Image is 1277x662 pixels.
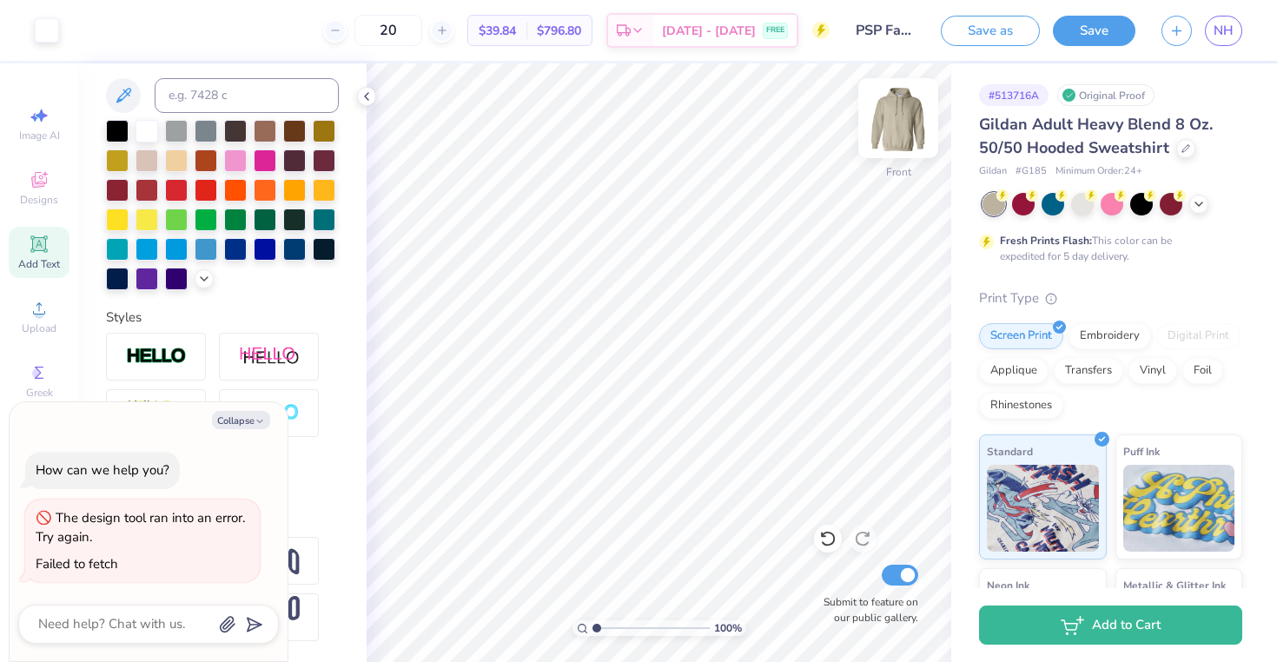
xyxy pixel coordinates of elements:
[1123,576,1226,594] span: Metallic & Glitter Ink
[987,576,1029,594] span: Neon Ink
[979,84,1049,106] div: # 513716A
[20,193,58,207] span: Designs
[1000,233,1214,264] div: This color can be expedited for 5 day delivery.
[1123,442,1160,460] span: Puff Ink
[1057,84,1155,106] div: Original Proof
[22,321,56,335] span: Upload
[886,164,911,180] div: Front
[987,465,1099,552] img: Standard
[36,555,118,573] div: Failed to fetch
[1128,358,1177,384] div: Vinyl
[1055,164,1142,179] span: Minimum Order: 24 +
[537,22,581,40] span: $796.80
[155,78,339,113] input: e.g. 7428 c
[662,22,756,40] span: [DATE] - [DATE]
[979,393,1063,419] div: Rhinestones
[1182,358,1223,384] div: Foil
[941,16,1040,46] button: Save as
[1156,323,1241,349] div: Digital Print
[36,461,169,479] div: How can we help you?
[354,15,422,46] input: – –
[843,13,928,48] input: Untitled Design
[18,257,60,271] span: Add Text
[714,620,742,636] span: 100 %
[126,400,187,427] img: 3d Illusion
[979,358,1049,384] div: Applique
[1123,465,1235,552] img: Puff Ink
[1205,16,1242,46] a: NH
[126,347,187,367] img: Stroke
[1054,358,1123,384] div: Transfers
[979,288,1242,308] div: Print Type
[1214,21,1234,41] span: NH
[212,411,270,429] button: Collapse
[987,442,1033,460] span: Standard
[814,594,918,626] label: Submit to feature on our public gallery.
[766,24,784,36] span: FREE
[979,164,1007,179] span: Gildan
[979,114,1213,158] span: Gildan Adult Heavy Blend 8 Oz. 50/50 Hooded Sweatshirt
[1053,16,1135,46] button: Save
[1069,323,1151,349] div: Embroidery
[863,83,933,153] img: Front
[979,606,1242,645] button: Add to Cart
[239,346,300,367] img: Shadow
[979,323,1063,349] div: Screen Print
[106,308,339,328] div: Styles
[19,129,60,142] span: Image AI
[479,22,516,40] span: $39.84
[1016,164,1047,179] span: # G185
[36,509,245,546] div: The design tool ran into an error. Try again.
[1000,234,1092,248] strong: Fresh Prints Flash:
[26,386,53,400] span: Greek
